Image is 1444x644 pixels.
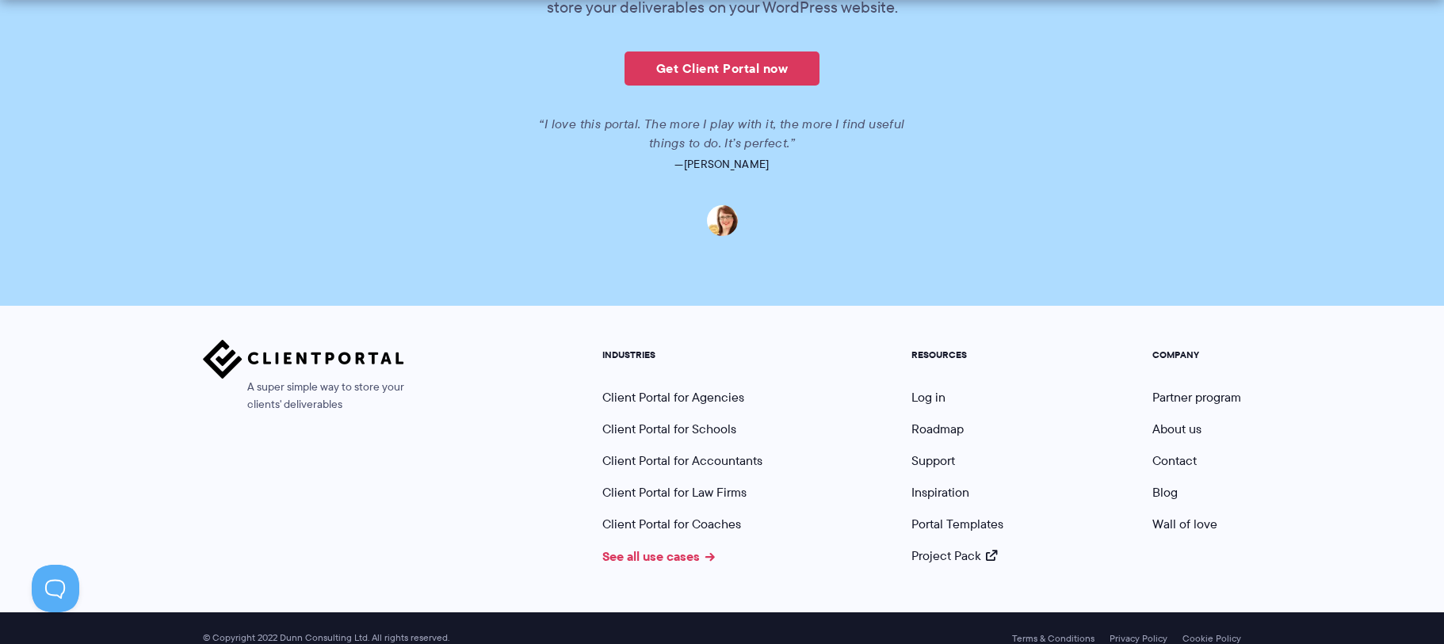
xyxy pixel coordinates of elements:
a: Portal Templates [911,515,1003,533]
a: Contact [1152,452,1197,470]
p: —[PERSON_NAME] [277,153,1167,175]
a: Wall of love [1152,515,1217,533]
a: Client Portal for Coaches [602,515,741,533]
a: Inspiration [911,483,969,501]
a: See all use cases [602,547,715,566]
span: A super simple way to store your clients' deliverables [203,379,404,413]
a: Terms & Conditions [1012,633,1094,644]
a: Blog [1152,483,1178,501]
a: About us [1152,420,1201,438]
p: “I love this portal. The more I play with it, the more I find useful things to do. It’s perfect.” [520,115,924,153]
a: Client Portal for Agencies [602,388,744,406]
a: Log in [911,388,945,406]
span: © Copyright 2022 Dunn Consulting Ltd. All rights reserved. [195,632,457,644]
a: Privacy Policy [1110,633,1167,644]
a: Get Client Portal now [625,51,819,86]
a: Cookie Policy [1182,633,1241,644]
a: Project Pack [911,547,997,565]
h5: INDUSTRIES [602,349,762,360]
h5: RESOURCES [911,349,1003,360]
iframe: Toggle Customer Support [32,565,79,612]
a: Roadmap [911,420,964,438]
a: Partner program [1152,388,1241,406]
a: Client Portal for Accountants [602,452,762,470]
h5: COMPANY [1152,349,1241,360]
a: Client Portal for Law Firms [602,483,747,501]
a: Support [911,452,955,470]
a: Client Portal for Schools [602,420,736,438]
